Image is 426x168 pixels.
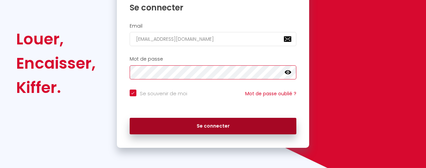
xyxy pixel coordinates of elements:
input: Ton Email [130,32,297,46]
h1: Se connecter [130,2,297,13]
div: Louer, [16,27,96,51]
div: Kiffer. [16,75,96,100]
div: Encaisser, [16,51,96,75]
a: Mot de passe oublié ? [245,90,296,97]
h2: Mot de passe [130,56,297,62]
button: Se connecter [130,118,297,135]
h2: Email [130,23,297,29]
